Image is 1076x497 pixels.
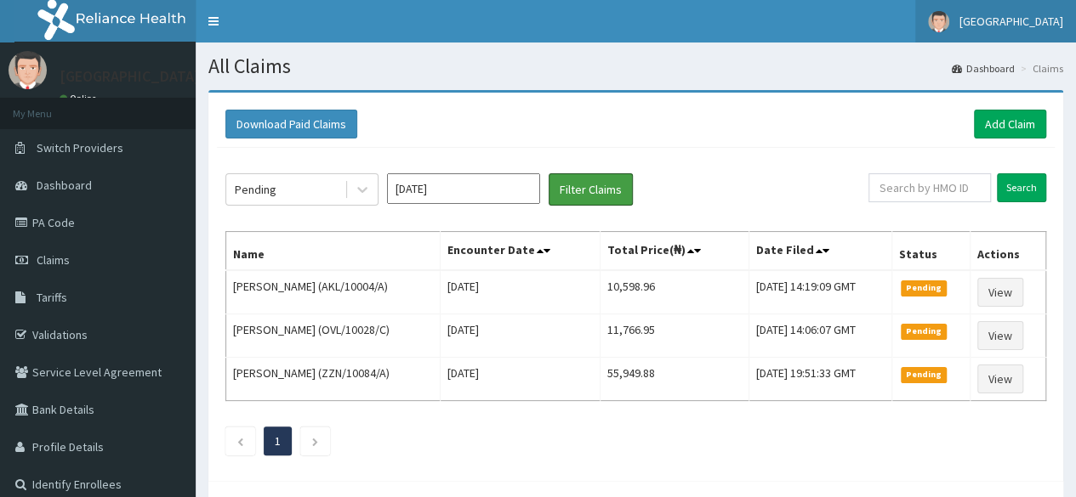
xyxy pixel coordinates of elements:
[977,278,1023,307] a: View
[901,367,948,382] span: Pending
[441,314,601,358] td: [DATE]
[959,14,1063,29] span: [GEOGRAPHIC_DATA]
[901,280,948,296] span: Pending
[997,173,1046,202] input: Search
[601,232,749,271] th: Total Price(₦)
[235,181,276,198] div: Pending
[868,173,991,202] input: Search by HMO ID
[275,433,281,449] a: Page 1 is your current page
[37,140,123,155] span: Switch Providers
[749,358,891,401] td: [DATE] 19:51:33 GMT
[974,110,1046,138] a: Add Claim
[226,270,441,314] td: [PERSON_NAME] (AKL/10004/A)
[226,358,441,401] td: [PERSON_NAME] (ZZN/10084/A)
[226,314,441,358] td: [PERSON_NAME] (OVL/10028/C)
[749,232,891,271] th: Date Filed
[601,358,749,401] td: 55,949.88
[441,358,601,401] td: [DATE]
[977,364,1023,393] a: View
[928,11,949,32] img: User Image
[441,270,601,314] td: [DATE]
[9,51,47,89] img: User Image
[37,252,70,268] span: Claims
[891,232,970,271] th: Status
[901,324,948,339] span: Pending
[441,232,601,271] th: Encounter Date
[970,232,1045,271] th: Actions
[749,270,891,314] td: [DATE] 14:19:09 GMT
[37,290,67,305] span: Tariffs
[977,321,1023,350] a: View
[549,173,633,206] button: Filter Claims
[387,173,540,204] input: Select Month and Year
[601,270,749,314] td: 10,598.96
[1016,61,1063,76] li: Claims
[236,433,244,449] a: Previous page
[208,55,1063,77] h1: All Claims
[226,232,441,271] th: Name
[952,61,1015,76] a: Dashboard
[311,433,319,449] a: Next page
[749,314,891,358] td: [DATE] 14:06:07 GMT
[37,178,92,193] span: Dashboard
[60,93,100,104] a: Online
[601,314,749,358] td: 11,766.95
[60,69,200,84] p: [GEOGRAPHIC_DATA]
[225,110,357,138] button: Download Paid Claims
